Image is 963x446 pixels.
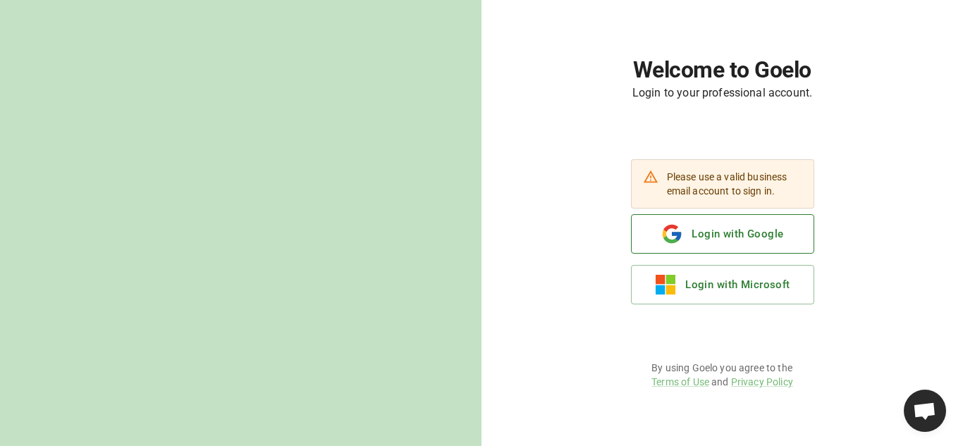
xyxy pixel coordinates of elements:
[632,83,812,103] h6: Login to your professional account.
[661,224,683,244] img: google.b40778ce9db962e9de29649090e3d307.svg
[667,164,802,204] div: Please use a valid business email account to sign in.
[656,275,675,295] img: microsoft.e116a418f9c5f551889532b8c5095213.svg
[904,390,946,432] div: Ouvrir le chat
[651,361,793,389] p: By using Goelo you agree to the and
[731,376,793,388] a: Privacy Policy
[633,57,811,83] h1: Welcome to Goelo
[651,376,709,388] a: Terms of Use
[631,265,814,304] button: Login with Microsoft
[631,214,814,254] button: Login with Google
